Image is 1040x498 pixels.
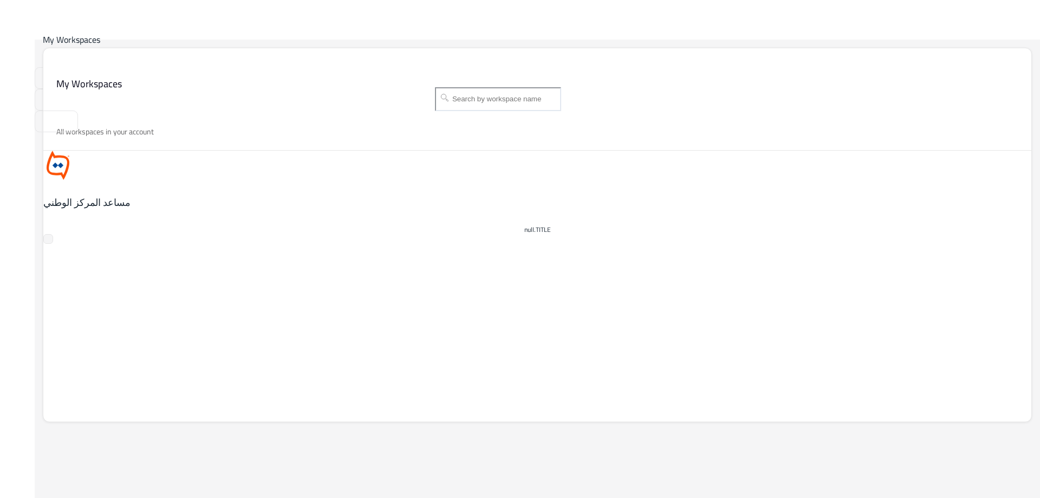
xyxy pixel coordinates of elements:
img: tab [43,8,56,22]
p: My Workspaces [43,33,1032,46]
h5: My Workspaces [56,77,122,90]
input: Search by workspace name [435,87,561,111]
img: bot image [43,151,73,180]
div: null.TITLE [43,225,1031,234]
h5: مساعد المركز الوطني [43,196,399,209]
h6: All workspaces in your account [56,126,154,137]
img: tab [50,130,63,144]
